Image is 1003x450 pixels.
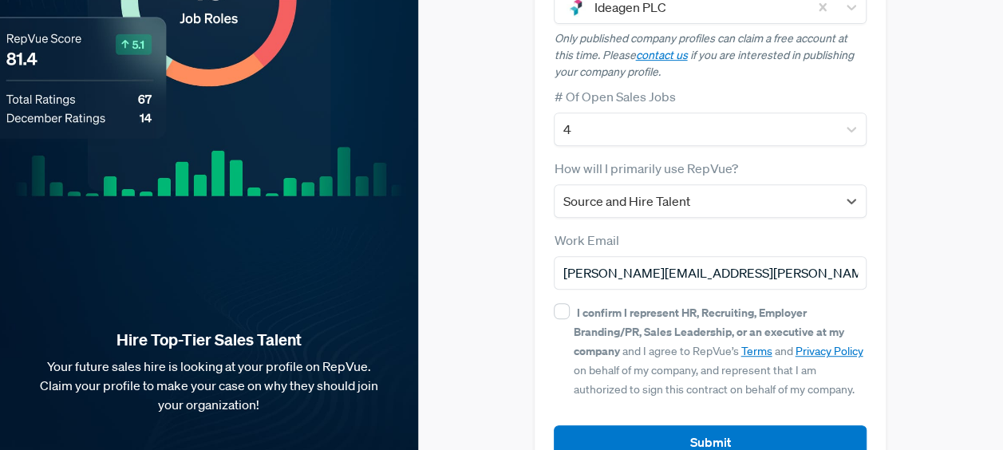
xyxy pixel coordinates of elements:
input: Email [554,256,867,290]
strong: Hire Top-Tier Sales Talent [26,330,393,350]
p: Only published company profiles can claim a free account at this time. Please if you are interest... [554,30,867,81]
p: Your future sales hire is looking at your profile on RepVue. Claim your profile to make your case... [26,357,393,414]
a: Privacy Policy [795,344,863,358]
label: Work Email [554,231,618,250]
label: How will I primarily use RepVue? [554,159,737,178]
span: and I agree to RepVue’s and on behalf of my company, and represent that I am authorized to sign t... [573,306,863,397]
a: Terms [740,344,772,358]
a: contact us [635,48,687,62]
label: # Of Open Sales Jobs [554,87,675,106]
strong: I confirm I represent HR, Recruiting, Employer Branding/PR, Sales Leadership, or an executive at ... [573,305,843,358]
